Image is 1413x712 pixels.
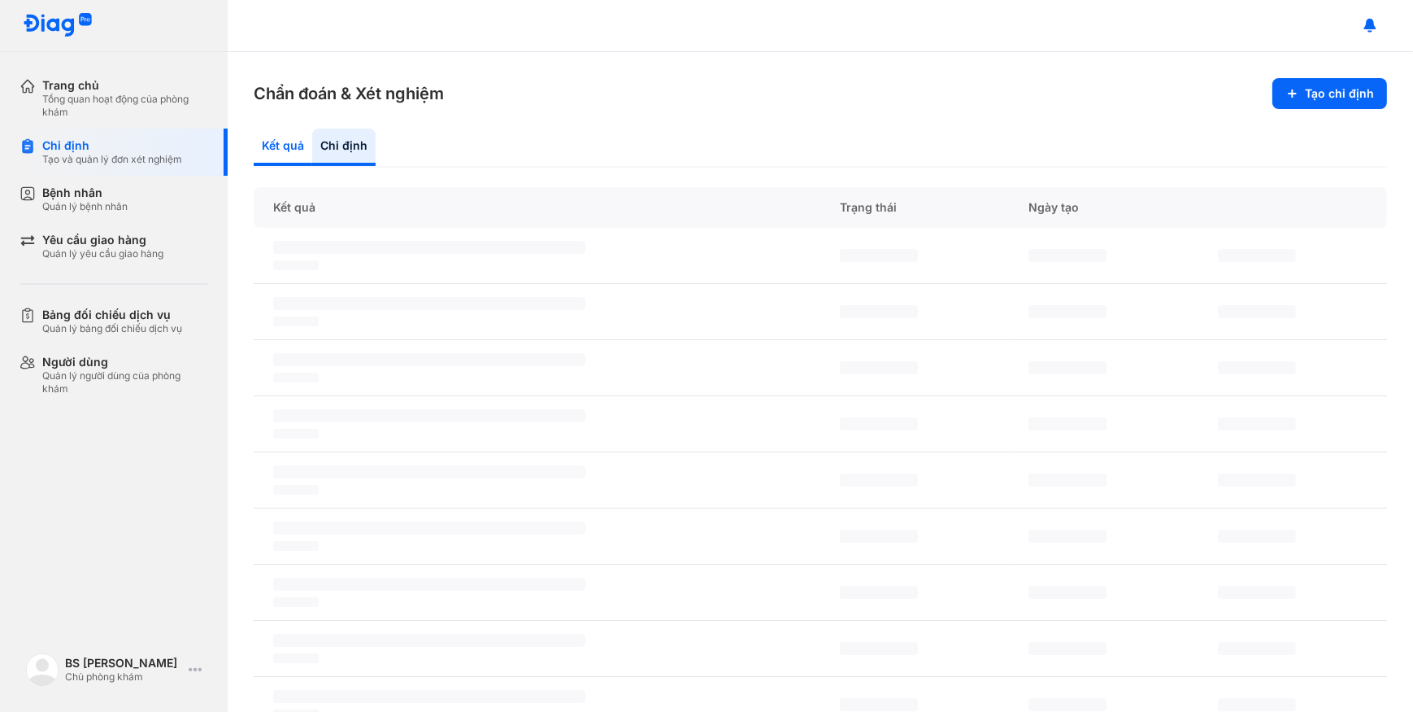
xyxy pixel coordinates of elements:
span: ‌ [273,485,319,495]
div: Tổng quan hoạt động của phòng khám [42,93,208,119]
div: Quản lý yêu cầu giao hàng [42,247,163,260]
span: ‌ [1028,417,1106,430]
img: logo [23,13,93,38]
div: BS [PERSON_NAME] [65,656,182,671]
span: ‌ [840,474,918,487]
span: ‌ [273,578,585,591]
span: ‌ [273,317,319,326]
span: ‌ [273,541,319,551]
span: ‌ [1218,530,1296,543]
h3: Chẩn đoán & Xét nghiệm [254,82,444,105]
span: ‌ [273,465,585,478]
span: ‌ [840,249,918,262]
span: ‌ [273,690,585,703]
div: Người dùng [42,355,208,369]
div: Trạng thái [820,187,1009,228]
div: Quản lý bệnh nhân [42,200,128,213]
div: Quản lý người dùng của phòng khám [42,369,208,395]
span: ‌ [1218,361,1296,374]
div: Yêu cầu giao hàng [42,233,163,247]
span: ‌ [273,353,585,366]
div: Bệnh nhân [42,186,128,200]
div: Trang chủ [42,78,208,93]
span: ‌ [840,586,918,599]
span: ‌ [1218,305,1296,318]
span: ‌ [273,297,585,310]
img: logo [26,653,59,686]
span: ‌ [273,409,585,422]
span: ‌ [1218,417,1296,430]
span: ‌ [273,241,585,254]
div: Tạo và quản lý đơn xét nghiệm [42,153,182,166]
span: ‌ [840,361,918,374]
span: ‌ [840,417,918,430]
span: ‌ [840,305,918,318]
span: ‌ [1218,698,1296,711]
span: ‌ [1028,530,1106,543]
span: ‌ [1028,642,1106,655]
span: ‌ [1218,642,1296,655]
span: ‌ [273,260,319,270]
span: ‌ [1028,586,1106,599]
span: ‌ [1028,305,1106,318]
span: ‌ [1028,474,1106,487]
span: ‌ [1218,249,1296,262]
span: ‌ [840,698,918,711]
span: ‌ [1028,361,1106,374]
span: ‌ [273,373,319,382]
span: ‌ [1218,474,1296,487]
span: ‌ [273,597,319,607]
span: ‌ [1218,586,1296,599]
div: Chủ phòng khám [65,671,182,684]
span: ‌ [840,642,918,655]
div: Chỉ định [42,138,182,153]
div: Ngày tạo [1009,187,1198,228]
span: ‌ [1028,698,1106,711]
span: ‌ [273,522,585,535]
span: ‌ [273,653,319,663]
span: ‌ [840,530,918,543]
button: Tạo chỉ định [1272,78,1387,109]
div: Chỉ định [312,129,376,166]
div: Bảng đối chiếu dịch vụ [42,308,182,322]
div: Quản lý bảng đối chiếu dịch vụ [42,322,182,335]
span: ‌ [1028,249,1106,262]
div: Kết quả [254,187,820,228]
span: ‌ [273,429,319,439]
span: ‌ [273,634,585,647]
div: Kết quả [254,129,312,166]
